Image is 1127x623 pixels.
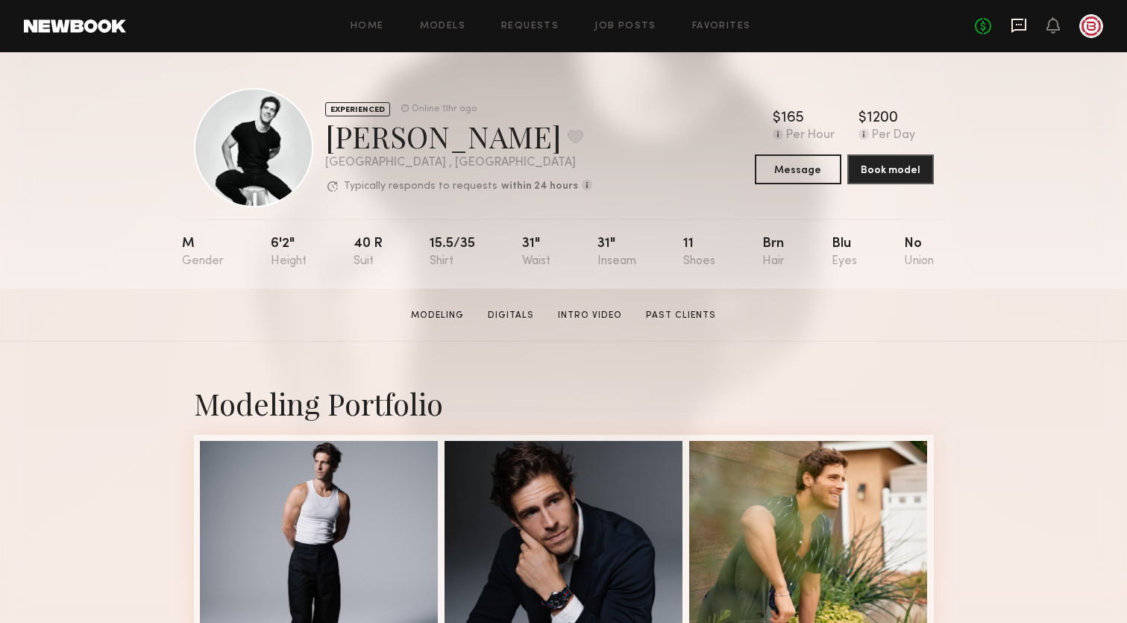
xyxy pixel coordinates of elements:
[552,309,628,322] a: Intro Video
[182,237,224,268] div: M
[858,111,867,126] div: $
[762,237,785,268] div: Brn
[405,309,470,322] a: Modeling
[420,22,465,31] a: Models
[867,111,898,126] div: 1200
[430,237,475,268] div: 15.5/35
[351,22,384,31] a: Home
[501,22,559,31] a: Requests
[482,309,540,322] a: Digitals
[847,154,934,184] button: Book model
[194,383,934,423] div: Modeling Portfolio
[781,111,804,126] div: 165
[640,309,722,322] a: Past Clients
[325,102,390,116] div: EXPERIENCED
[594,22,656,31] a: Job Posts
[755,154,841,184] button: Message
[683,237,715,268] div: 11
[412,104,477,114] div: Online 11hr ago
[872,129,915,143] div: Per Day
[692,22,751,31] a: Favorites
[344,181,497,192] p: Typically responds to requests
[325,116,592,156] div: [PERSON_NAME]
[773,111,781,126] div: $
[501,181,578,192] b: within 24 hours
[832,237,857,268] div: Blu
[597,237,636,268] div: 31"
[354,237,383,268] div: 40 r
[325,157,592,169] div: [GEOGRAPHIC_DATA] , [GEOGRAPHIC_DATA]
[904,237,934,268] div: No
[522,237,550,268] div: 31"
[786,129,835,143] div: Per Hour
[271,237,307,268] div: 6'2"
